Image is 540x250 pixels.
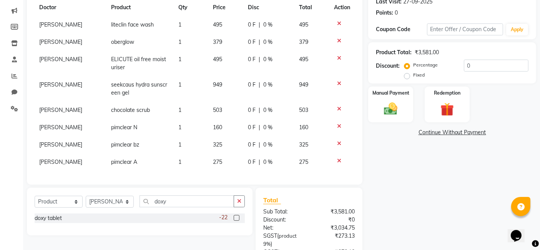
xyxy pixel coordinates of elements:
span: 325 [299,141,308,148]
div: Coupon Code [376,25,427,33]
span: 0 % [263,106,272,114]
span: 1 [178,38,181,45]
span: 1 [178,81,181,88]
div: ₹3,581.00 [309,208,361,216]
span: 0 % [263,158,272,166]
span: 495 [299,21,308,28]
span: | [259,158,260,166]
span: 0 % [263,141,272,149]
div: Sub Total: [258,208,309,216]
a: Continue Without Payment [370,128,535,137]
span: 275 [299,158,308,165]
span: 495 [299,56,308,63]
span: [PERSON_NAME] [39,124,82,131]
label: Redemption [434,90,460,97]
span: 0 F [248,21,256,29]
span: 325 [213,141,222,148]
span: 503 [213,107,222,113]
input: Enter Offer / Coupon Code [427,23,503,35]
span: | [259,141,260,149]
span: [PERSON_NAME] [39,158,82,165]
label: Percentage [413,62,438,68]
span: 0 F [248,81,256,89]
iframe: chat widget [508,219,532,242]
span: 1 [178,141,181,148]
button: Apply [506,24,528,35]
span: 0 F [248,141,256,149]
span: 1 [178,158,181,165]
span: 160 [213,124,222,131]
span: ELICUTE oil free moisturiser [111,56,166,71]
div: ( ) [258,232,309,248]
span: | [259,21,260,29]
span: oberglow [111,38,134,45]
label: Fixed [413,72,425,78]
span: SGST [263,232,277,239]
span: 1 [178,56,181,63]
span: [PERSON_NAME] [39,38,82,45]
span: product [279,233,297,239]
span: | [259,81,260,89]
span: chocolate scrub [111,107,150,113]
span: | [259,55,260,63]
div: Net: [258,224,309,232]
span: pimclear A [111,158,137,165]
span: 275 [213,158,222,165]
span: 1 [178,107,181,113]
span: 0 % [263,38,272,46]
span: -22 [219,213,228,222]
span: 9% [263,241,271,247]
span: Total [263,196,281,204]
div: ₹3,581.00 [415,48,439,57]
span: 379 [299,38,308,45]
div: Discount: [258,216,309,224]
div: ₹0 [309,216,361,224]
span: 160 [299,124,308,131]
span: | [259,38,260,46]
span: 949 [299,81,308,88]
div: Discount: [376,62,400,70]
span: 379 [213,38,222,45]
span: 0 % [263,21,272,29]
span: | [259,123,260,132]
div: 0 [395,9,398,17]
input: Search or Scan [140,195,234,207]
div: Product Total: [376,48,412,57]
span: 0 F [248,106,256,114]
span: 0 F [248,55,256,63]
span: 0 F [248,38,256,46]
span: 0 % [263,123,272,132]
span: 495 [213,21,222,28]
span: [PERSON_NAME] [39,107,82,113]
span: 503 [299,107,308,113]
label: Manual Payment [372,90,409,97]
span: pimclear N [111,124,137,131]
img: _cash.svg [380,101,402,117]
span: [PERSON_NAME] [39,21,82,28]
span: 0 F [248,158,256,166]
span: 0 % [263,55,272,63]
span: 949 [213,81,222,88]
span: 0 % [263,81,272,89]
span: [PERSON_NAME] [39,141,82,148]
span: 1 [178,124,181,131]
span: seekcaus hydra sunscreen gel [111,81,167,96]
div: doxy tablet [35,214,62,222]
span: 0 F [248,123,256,132]
span: [PERSON_NAME] [39,56,82,63]
span: [PERSON_NAME] [39,81,82,88]
div: Points: [376,9,393,17]
img: _gift.svg [436,101,458,118]
span: liteclin face wash [111,21,154,28]
span: | [259,106,260,114]
span: 495 [213,56,222,63]
div: ₹273.13 [309,232,361,248]
span: pimclear bz [111,141,139,148]
div: ₹3,034.75 [309,224,361,232]
span: 1 [178,21,181,28]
